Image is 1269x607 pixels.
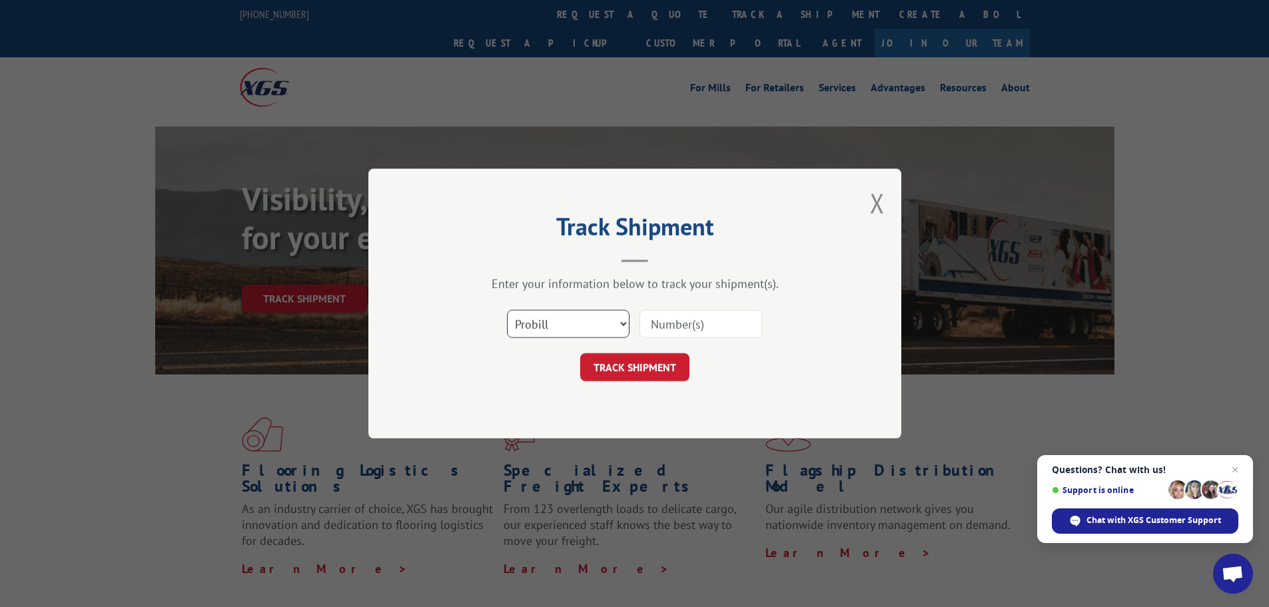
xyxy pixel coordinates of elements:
[1052,485,1164,495] span: Support is online
[580,353,689,381] button: TRACK SHIPMENT
[1052,464,1238,475] span: Questions? Chat with us!
[639,310,762,338] input: Number(s)
[870,185,885,221] button: Close modal
[1086,514,1221,526] span: Chat with XGS Customer Support
[1052,508,1238,534] div: Chat with XGS Customer Support
[1213,554,1253,594] div: Open chat
[435,276,835,291] div: Enter your information below to track your shipment(s).
[1227,462,1243,478] span: Close chat
[435,217,835,243] h2: Track Shipment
